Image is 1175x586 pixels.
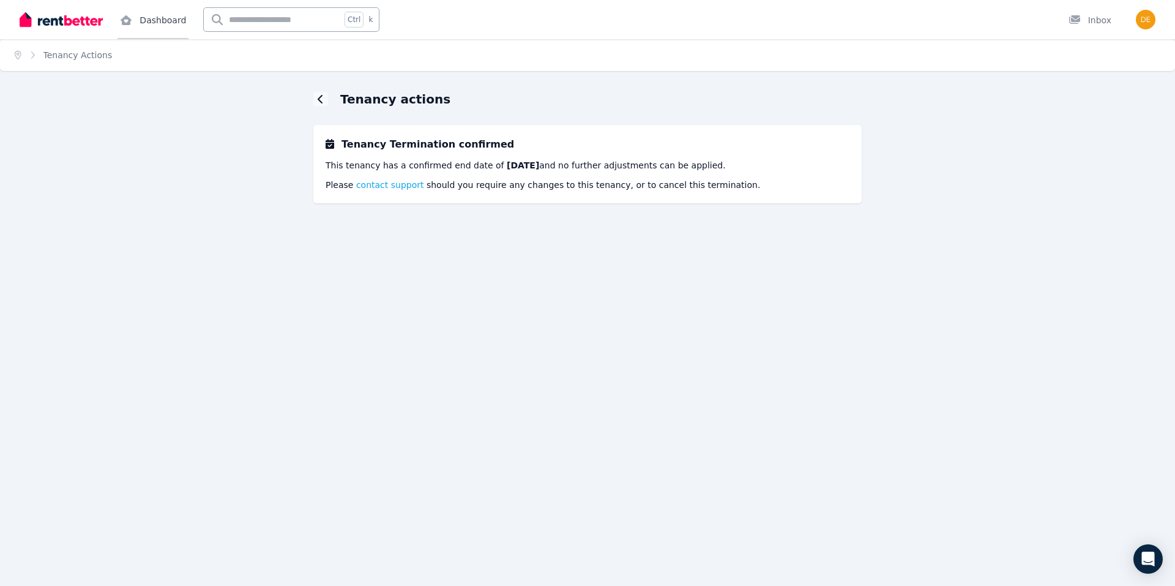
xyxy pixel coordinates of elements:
[43,49,113,61] span: Tenancy Actions
[368,15,373,24] span: k
[1133,544,1163,574] div: Open Intercom Messenger
[507,160,539,170] strong: [DATE]
[345,12,364,28] span: Ctrl
[326,179,849,191] p: Please should you require any changes to this tenancy, or to cancel this termination.
[326,137,849,152] h4: Tenancy Termination confirmed
[326,159,849,171] p: This tenancy has a confirmed end date of and no further adjustments can be applied.
[1069,14,1111,26] div: Inbox
[1136,10,1155,29] img: Marie Veronique Desiree Wosgien
[356,180,424,190] span: contact support
[340,91,450,108] h1: Tenancy actions
[20,10,103,29] img: RentBetter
